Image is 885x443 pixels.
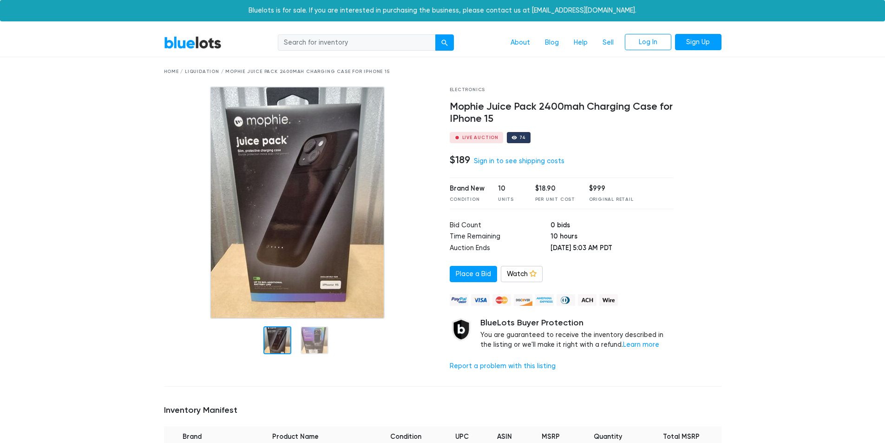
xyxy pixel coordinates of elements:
[450,318,473,341] img: buyer_protection_shield-3b65640a83011c7d3ede35a8e5a80bfdfaa6a97447f0071c1475b91a4b0b3d01.png
[492,294,511,306] img: mastercard-42073d1d8d11d6635de4c079ffdb20a4f30a903dc55d1612383a1b395dd17f39.png
[450,243,551,255] td: Auction Ends
[535,294,554,306] img: american_express-ae2a9f97a040b4b41f6397f7637041a5861d5f99d0716c09922aba4e24c8547d.png
[450,154,470,166] h4: $189
[498,184,521,194] div: 10
[450,220,551,232] td: Bid Count
[462,135,499,140] div: Live Auction
[450,86,674,93] div: Electronics
[474,157,564,165] a: Sign in to see shipping costs
[514,294,532,306] img: discover-82be18ecfda2d062aad2762c1ca80e2d36a4073d45c9e0ffae68cd515fbd3d32.png
[501,266,543,283] a: Watch
[164,405,721,416] h5: Inventory Manifest
[450,266,497,283] a: Place a Bid
[450,294,468,306] img: paypal_credit-80455e56f6e1299e8d57f40c0dcee7b8cd4ae79b9eccbfc37e2480457ba36de9.png
[535,196,575,203] div: Per Unit Cost
[566,34,595,52] a: Help
[480,318,674,350] div: You are guaranteed to receive the inventory described in the listing or we'll make it right with ...
[625,34,671,51] a: Log In
[450,362,556,370] a: Report a problem with this listing
[450,184,485,194] div: Brand New
[589,196,634,203] div: Original Retail
[551,231,674,243] td: 10 hours
[623,341,659,349] a: Learn more
[557,294,575,306] img: diners_club-c48f30131b33b1bb0e5d0e2dbd43a8bea4cb12cb2961413e2f4250e06c020426.png
[551,220,674,232] td: 0 bids
[164,36,222,49] a: BlueLots
[578,294,597,306] img: ach-b7992fed28a4f97f893c574229be66187b9afb3f1a8d16a4691d3d3140a8ab00.png
[595,34,621,52] a: Sell
[503,34,538,52] a: About
[551,243,674,255] td: [DATE] 5:03 AM PDT
[538,34,566,52] a: Blog
[164,68,721,75] div: Home / Liquidation / Mophie Juice Pack 2400mah Charging Case for IPhone 15
[675,34,721,51] a: Sign Up
[450,196,485,203] div: Condition
[450,101,674,125] h4: Mophie Juice Pack 2400mah Charging Case for IPhone 15
[535,184,575,194] div: $18.90
[450,231,551,243] td: Time Remaining
[589,184,634,194] div: $999
[599,294,618,306] img: wire-908396882fe19aaaffefbd8e17b12f2f29708bd78693273c0e28e3a24408487f.png
[519,135,526,140] div: 74
[278,34,436,51] input: Search for inventory
[471,294,490,306] img: visa-79caf175f036a155110d1892330093d4c38f53c55c9ec9e2c3a54a56571784bb.png
[498,196,521,203] div: Units
[210,86,385,319] img: 8a626683-60bd-4b0f-a1b5-5dc2a6de1693-1755691861.jpg
[480,318,674,328] h5: BlueLots Buyer Protection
